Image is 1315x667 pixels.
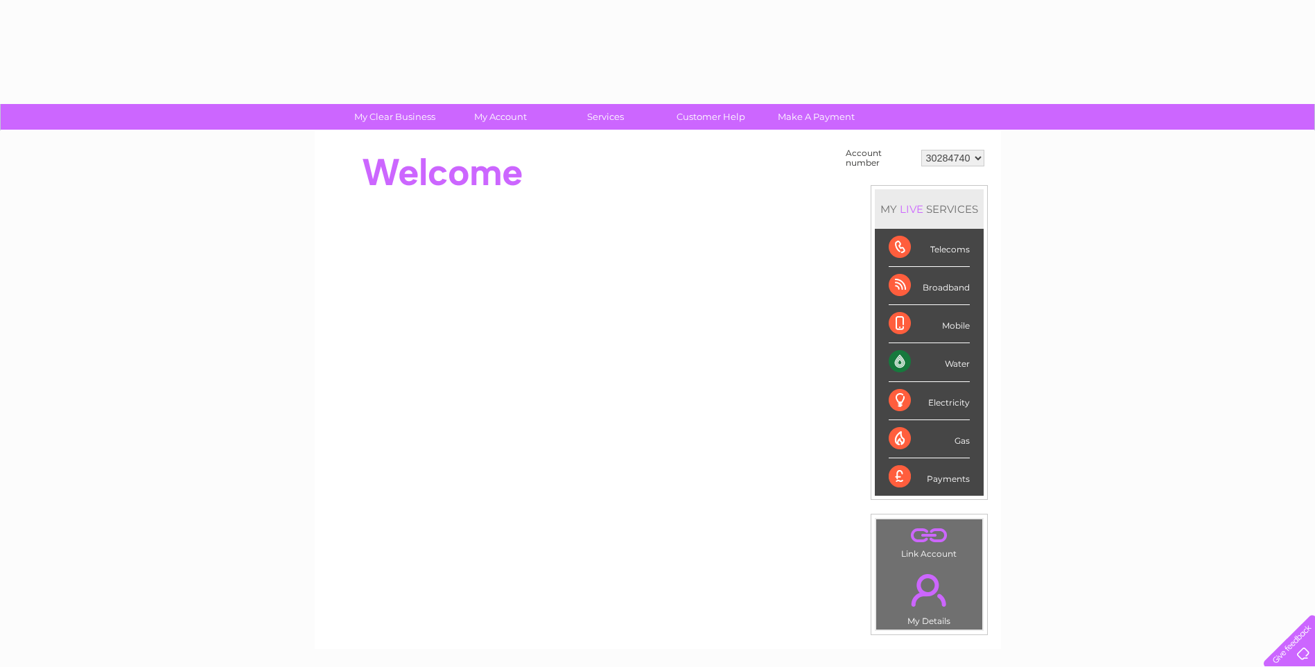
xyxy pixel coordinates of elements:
a: My Account [443,104,557,130]
td: Account number [842,145,918,171]
div: Electricity [889,382,970,420]
div: Gas [889,420,970,458]
div: MY SERVICES [875,189,984,229]
a: My Clear Business [338,104,452,130]
a: Services [548,104,663,130]
td: Link Account [876,519,983,562]
a: Customer Help [654,104,768,130]
a: . [880,566,979,614]
a: Make A Payment [759,104,873,130]
div: Water [889,343,970,381]
div: Mobile [889,305,970,343]
td: My Details [876,562,983,630]
div: Payments [889,458,970,496]
div: LIVE [897,202,926,216]
div: Broadband [889,267,970,305]
div: Telecoms [889,229,970,267]
a: . [880,523,979,547]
